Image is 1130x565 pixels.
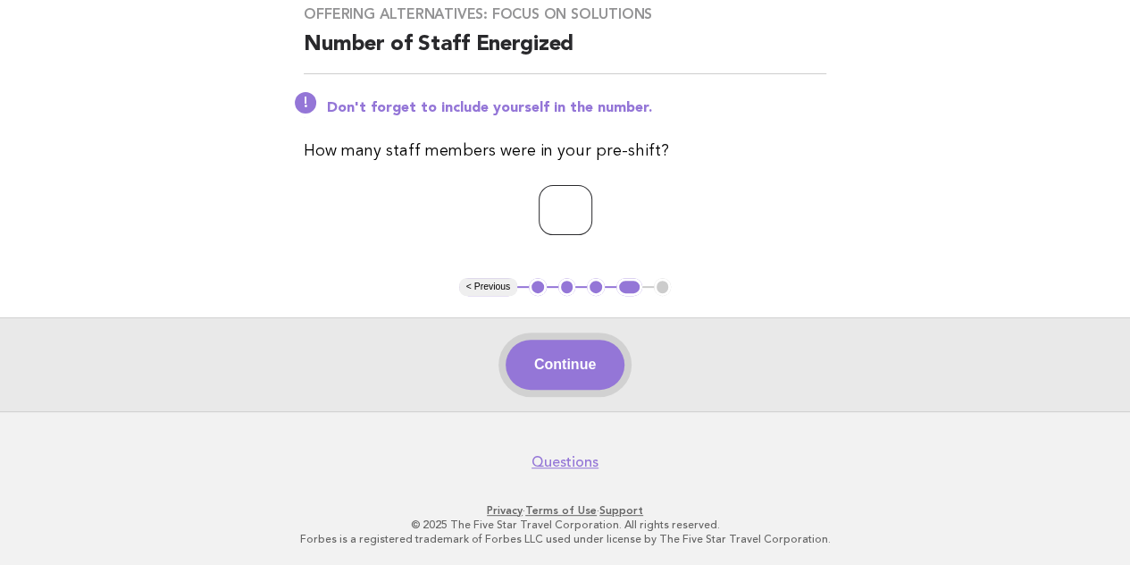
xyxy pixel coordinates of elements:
[525,504,597,517] a: Terms of Use
[25,503,1105,518] p: · ·
[587,278,605,296] button: 3
[304,139,826,164] p: How many staff members were in your pre-shift?
[25,532,1105,546] p: Forbes is a registered trademark of Forbes LLC used under license by The Five Star Travel Corpora...
[599,504,643,517] a: Support
[459,278,517,296] button: < Previous
[304,30,826,74] h2: Number of Staff Energized
[25,518,1105,532] p: © 2025 The Five Star Travel Corporation. All rights reserved.
[616,278,642,296] button: 4
[506,340,624,390] button: Continue
[487,504,523,517] a: Privacy
[532,453,598,471] a: Questions
[558,278,576,296] button: 2
[327,99,826,117] p: Don't forget to include yourself in the number.
[304,5,826,23] h3: Offering alternatives: Focus on solutions
[529,278,547,296] button: 1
